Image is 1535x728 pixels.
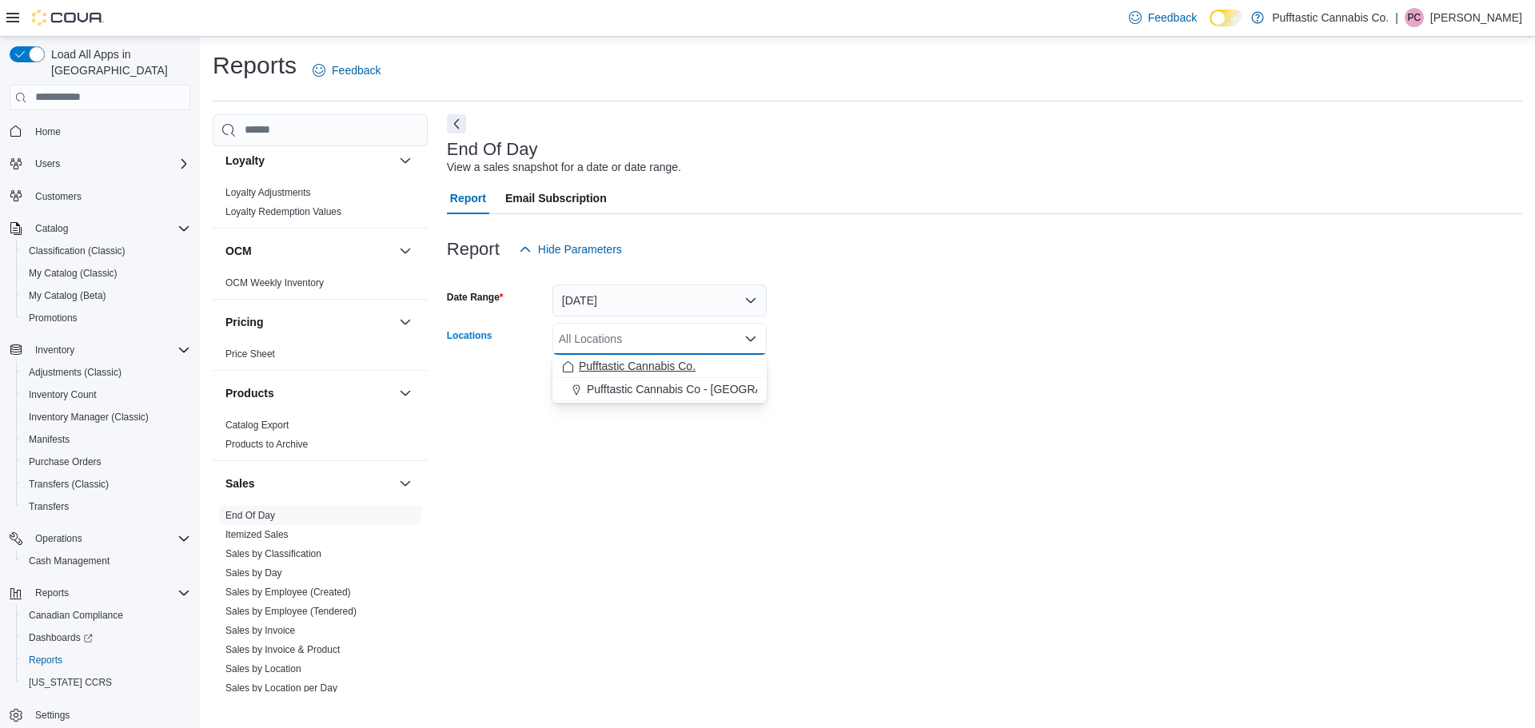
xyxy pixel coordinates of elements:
div: Choose from the following options [552,355,767,401]
span: My Catalog (Beta) [22,286,190,305]
a: Promotions [22,308,84,328]
span: Promotions [22,308,190,328]
span: Purchase Orders [29,455,102,468]
span: Catalog Export [225,419,289,432]
button: Pricing [396,312,415,332]
span: Reports [29,583,190,603]
span: Sales by Employee (Created) [225,586,351,599]
button: OCM [396,241,415,261]
img: Cova [32,10,104,26]
button: Inventory [29,340,81,360]
h1: Reports [213,50,297,82]
button: Reports [3,582,197,604]
h3: OCM [225,243,252,259]
span: Transfers (Classic) [29,478,109,491]
button: Home [3,120,197,143]
button: Transfers (Classic) [16,473,197,495]
div: Preeya Chauhan [1405,8,1424,27]
button: Catalog [3,217,197,240]
span: My Catalog (Beta) [29,289,106,302]
a: Canadian Compliance [22,606,130,625]
span: Sales by Location per Day [225,682,337,694]
span: Classification (Classic) [29,245,126,257]
button: Operations [29,529,89,548]
button: Cash Management [16,550,197,572]
p: | [1395,8,1398,27]
a: Price Sheet [225,348,275,360]
a: Itemized Sales [225,529,289,540]
span: Settings [35,709,70,722]
button: Reports [29,583,75,603]
span: Feedback [1148,10,1197,26]
button: Settings [3,703,197,726]
span: Users [35,157,60,170]
a: Inventory Count [22,385,103,404]
div: View a sales snapshot for a date or date range. [447,159,681,176]
span: My Catalog (Classic) [22,264,190,283]
span: Users [29,154,190,173]
span: Loyalty Redemption Values [225,205,341,218]
span: Home [29,121,190,141]
span: Manifests [29,433,70,446]
span: Feedback [332,62,381,78]
a: Sales by Location [225,663,301,674]
span: Adjustments (Classic) [22,363,190,382]
h3: Report [447,240,500,259]
a: Loyalty Redemption Values [225,206,341,217]
a: Reports [22,650,69,670]
span: Pufftastic Cannabis Co - [GEOGRAPHIC_DATA] [587,381,827,397]
button: Manifests [16,428,197,451]
button: Products [225,385,393,401]
button: Pricing [225,314,393,330]
button: Users [3,153,197,175]
button: Users [29,154,66,173]
a: Sales by Invoice & Product [225,644,340,655]
button: Loyalty [396,151,415,170]
h3: Pricing [225,314,263,330]
button: Products [396,384,415,403]
button: Next [447,114,466,133]
span: Hide Parameters [538,241,622,257]
button: Pufftastic Cannabis Co. [552,355,767,378]
span: Sales by Employee (Tendered) [225,605,357,618]
span: Load All Apps in [GEOGRAPHIC_DATA] [45,46,190,78]
a: Loyalty Adjustments [225,187,311,198]
span: My Catalog (Classic) [29,267,118,280]
div: OCM [213,273,428,299]
button: Catalog [29,219,74,238]
button: OCM [225,243,393,259]
p: Pufftastic Cannabis Co. [1272,8,1389,27]
span: Adjustments (Classic) [29,366,122,379]
span: Customers [35,190,82,203]
button: Loyalty [225,153,393,169]
span: Transfers [22,497,190,516]
span: Washington CCRS [22,673,190,692]
span: Email Subscription [505,182,607,214]
h3: Loyalty [225,153,265,169]
label: Date Range [447,291,504,304]
span: Reports [29,654,62,666]
a: Adjustments (Classic) [22,363,128,382]
label: Locations [447,329,492,342]
span: [US_STATE] CCRS [29,676,112,689]
span: Operations [35,532,82,545]
span: Sales by Invoice [225,624,295,637]
button: Inventory Manager (Classic) [16,406,197,428]
span: Cash Management [29,555,110,567]
a: Home [29,122,67,141]
a: [US_STATE] CCRS [22,673,118,692]
a: Sales by Invoice [225,625,295,636]
span: Inventory Count [22,385,190,404]
a: Feedback [1122,2,1203,34]
button: Classification (Classic) [16,240,197,262]
button: Promotions [16,307,197,329]
button: Operations [3,527,197,550]
a: Sales by Classification [225,548,321,559]
a: My Catalog (Classic) [22,264,124,283]
a: Cash Management [22,551,116,571]
button: Pufftastic Cannabis Co - [GEOGRAPHIC_DATA] [552,378,767,401]
a: Catalog Export [225,420,289,431]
